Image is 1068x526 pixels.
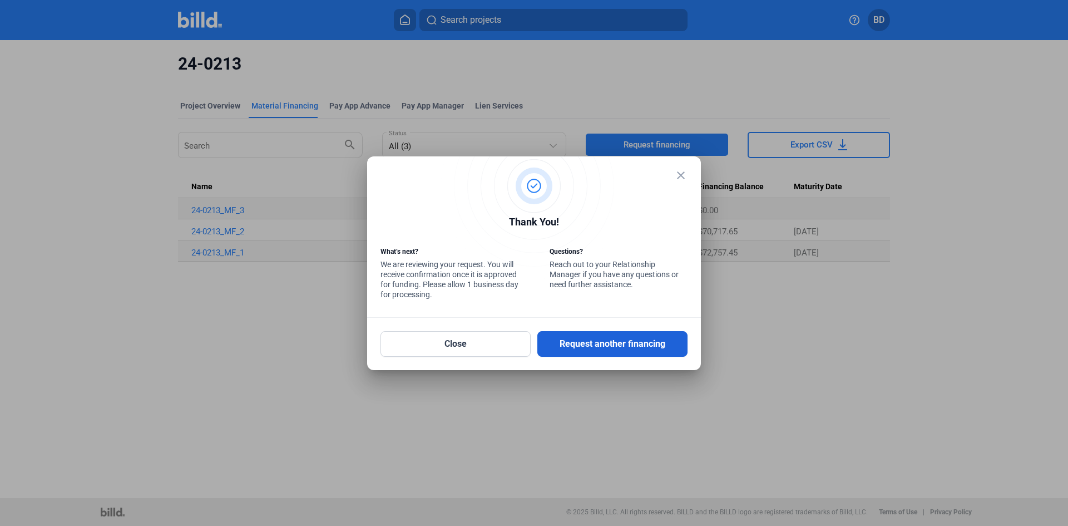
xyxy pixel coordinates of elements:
[674,169,688,182] mat-icon: close
[380,214,688,233] div: Thank You!
[380,247,518,259] div: What’s next?
[380,247,518,302] div: We are reviewing your request. You will receive confirmation once it is approved for funding. Ple...
[550,247,688,292] div: Reach out to your Relationship Manager if you have any questions or need further assistance.
[380,331,531,357] button: Close
[537,331,688,357] button: Request another financing
[550,247,688,259] div: Questions?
